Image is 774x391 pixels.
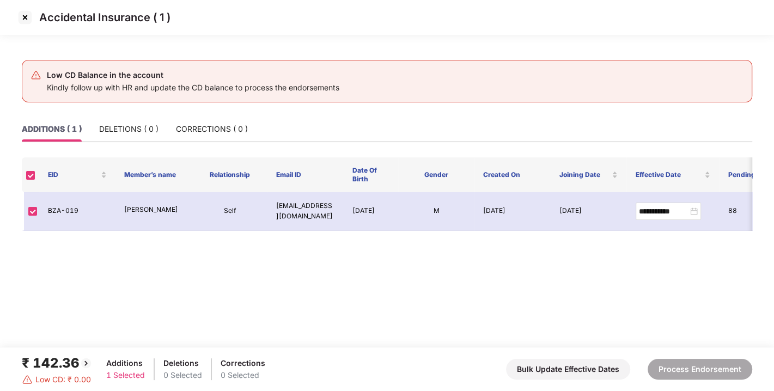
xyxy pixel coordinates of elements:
[99,123,159,135] div: DELETIONS ( 0 )
[267,192,344,231] td: [EMAIL_ADDRESS][DOMAIN_NAME]
[39,157,115,192] th: EID
[16,9,34,26] img: svg+xml;base64,PHN2ZyBpZD0iQ3Jvc3MtMzJ4MzIiIHhtbG5zPSJodHRwOi8vd3d3LnczLm9yZy8yMDAwL3N2ZyIgd2lkdG...
[267,157,344,192] th: Email ID
[551,192,627,231] td: [DATE]
[31,70,41,81] img: svg+xml;base64,PHN2ZyB4bWxucz0iaHR0cDovL3d3dy53My5vcmcvMjAwMC9zdmciIHdpZHRoPSIyNCIgaGVpZ2h0PSIyNC...
[221,357,265,369] div: Corrections
[22,123,82,135] div: ADDITIONS ( 1 )
[163,357,202,369] div: Deletions
[559,170,610,179] span: Joining Date
[47,69,339,82] div: Low CD Balance in the account
[344,157,398,192] th: Date Of Birth
[398,192,474,231] td: M
[106,357,145,369] div: Additions
[626,157,719,192] th: Effective Date
[106,369,145,381] div: 1 Selected
[80,357,93,370] img: svg+xml;base64,PHN2ZyBpZD0iQmFjay0yMHgyMCIgeG1sbnM9Imh0dHA6Ly93d3cudzMub3JnLzIwMDAvc3ZnIiB3aWR0aD...
[398,157,474,192] th: Gender
[344,192,398,231] td: [DATE]
[124,205,183,215] p: [PERSON_NAME]
[192,192,268,231] td: Self
[192,157,268,192] th: Relationship
[115,157,192,192] th: Member’s name
[506,359,630,380] button: Bulk Update Effective Dates
[221,369,265,381] div: 0 Selected
[35,374,91,386] span: Low CD: ₹ 0.00
[551,157,627,192] th: Joining Date
[474,192,551,231] td: [DATE]
[176,123,248,135] div: CORRECTIONS ( 0 )
[474,157,551,192] th: Created On
[163,369,202,381] div: 0 Selected
[47,82,339,94] div: Kindly follow up with HR and update the CD balance to process the endorsements
[635,170,702,179] span: Effective Date
[39,192,115,231] td: BZA-019
[48,170,99,179] span: EID
[22,374,33,385] img: svg+xml;base64,PHN2ZyBpZD0iRGFuZ2VyLTMyeDMyIiB4bWxucz0iaHR0cDovL3d3dy53My5vcmcvMjAwMC9zdmciIHdpZH...
[39,11,170,24] p: Accidental Insurance ( 1 )
[648,359,752,380] button: Process Endorsement
[22,353,93,374] div: ₹ 142.36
